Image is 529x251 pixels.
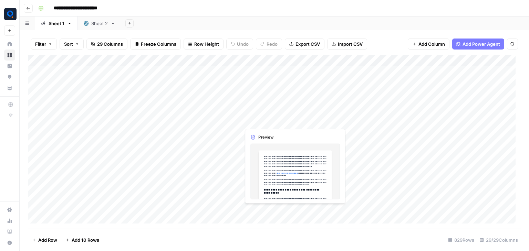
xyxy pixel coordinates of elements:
span: 29 Columns [97,41,123,47]
button: Import CSV [327,39,367,50]
a: Usage [4,215,15,226]
button: Add Column [408,39,449,50]
span: Add Column [418,41,445,47]
span: Freeze Columns [141,41,176,47]
button: Redo [256,39,282,50]
a: Settings [4,204,15,215]
div: Sheet 1 [49,20,64,27]
span: Row Height [194,41,219,47]
span: Sort [64,41,73,47]
span: Export CSV [295,41,320,47]
a: Insights [4,61,15,72]
div: Sheet 2 [91,20,108,27]
button: Add 10 Rows [61,234,103,245]
button: Add Power Agent [452,39,504,50]
button: Sort [60,39,84,50]
button: 29 Columns [86,39,127,50]
button: Add Row [28,234,61,245]
span: Add Power Agent [463,41,500,47]
button: Row Height [184,39,224,50]
a: Sheet 2 [78,17,121,30]
a: Learning Hub [4,226,15,237]
span: Undo [237,41,249,47]
button: Workspace: Qubit - SEO [4,6,15,23]
a: Your Data [4,83,15,94]
span: Import CSV [338,41,363,47]
span: Filter [35,41,46,47]
span: Redo [267,41,278,47]
a: Sheet 1 [35,17,78,30]
img: Qubit - SEO Logo [4,8,17,20]
button: Filter [31,39,57,50]
div: 829 Rows [445,234,477,245]
button: Help + Support [4,237,15,248]
div: 29/29 Columns [477,234,521,245]
button: Freeze Columns [130,39,181,50]
button: Export CSV [285,39,324,50]
span: Add Row [38,237,57,243]
a: Home [4,39,15,50]
a: Opportunities [4,72,15,83]
a: Browse [4,50,15,61]
button: Undo [226,39,253,50]
span: Add 10 Rows [72,237,99,243]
